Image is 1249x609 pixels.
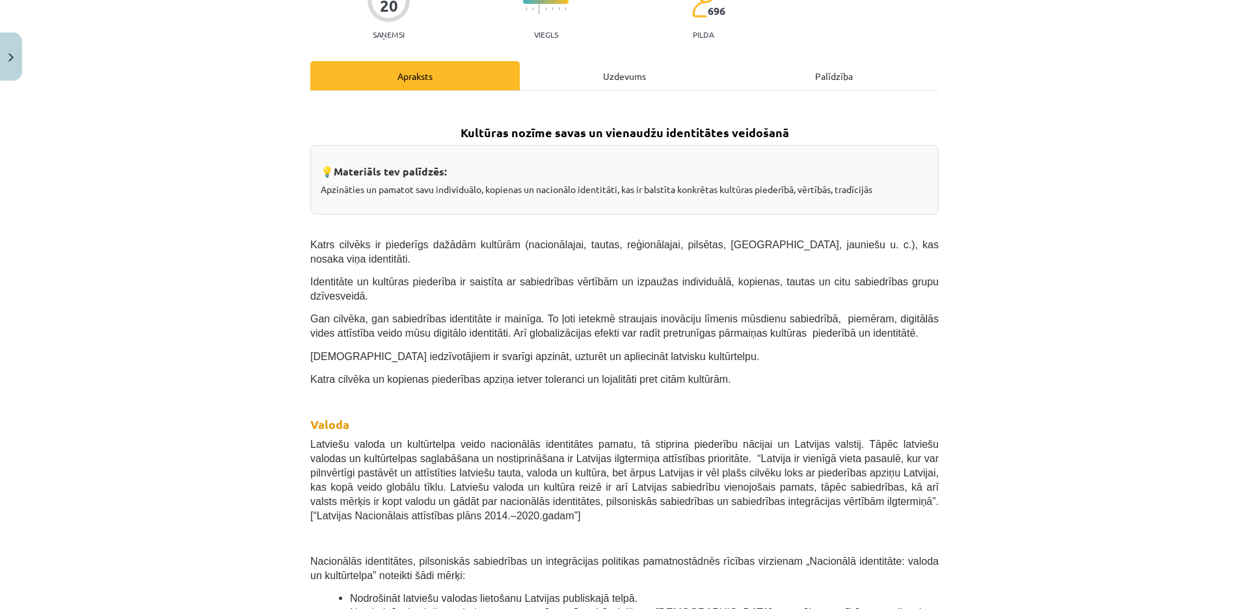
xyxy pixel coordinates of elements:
[526,7,527,10] img: icon-short-line-57e1e144782c952c97e751825c79c345078a6d821885a25fce030b3d8c18986b.svg
[310,439,939,521] span: Latviešu valoda un kultūrtelpa veido nacionālās identitātes pamatu, tā stiprina piederību nācijai...
[310,61,520,90] div: Apraksts
[693,30,714,39] p: pilda
[534,30,558,39] p: Viegls
[558,7,559,10] img: icon-short-line-57e1e144782c952c97e751825c79c345078a6d821885a25fce030b3d8c18986b.svg
[729,61,939,90] div: Palīdzība
[545,7,546,10] img: icon-short-line-57e1e144782c952c97e751825c79c345078a6d821885a25fce030b3d8c18986b.svg
[310,313,939,339] span: Gan cilvēka, gan sabiedrības identitāte ir mainīga. To ļoti ietekmē straujais inovāciju līmenis m...
[368,30,410,39] p: Saņemsi
[350,593,638,604] span: Nodrošināt latviešu valodas lietošanu Latvijas publiskajā telpā.
[552,7,553,10] img: icon-short-line-57e1e144782c952c97e751825c79c345078a6d821885a25fce030b3d8c18986b.svg
[321,183,928,196] p: Apzināties un pamatot savu individuālo, kopienas un nacionālo identitāti, kas ir balstīta konkrēt...
[565,7,566,10] img: icon-short-line-57e1e144782c952c97e751825c79c345078a6d821885a25fce030b3d8c18986b.svg
[310,276,939,302] span: Identitāte un kultūras piederība ir saistīta ar sabiedrības vērtībām un izpaužas individuālā, kop...
[532,7,533,10] img: icon-short-line-57e1e144782c952c97e751825c79c345078a6d821885a25fce030b3d8c18986b.svg
[321,155,928,179] h3: 💡
[8,53,14,62] img: icon-close-lesson-0947bae3869378f0d4975bcd49f059093ad1ed9edebbc8119c70593378902aed.svg
[310,239,939,265] span: Katrs cilvēks ir piederīgs dažādām kultūrām (nacionālajai, tautas, reģionālajai, pilsētas, [GEOGR...
[310,374,731,385] span: Katra cilvēka un kopienas piederības apziņa ietver toleranci un lojalitāti pret citām kultūrām.
[310,351,759,362] span: [DEMOGRAPHIC_DATA] iedzīvotājiem ir svarīgi apzināt, uzturēt un apliecināt latvisku kultūrtelpu.
[461,125,789,140] strong: Kultūras nozīme savas un vienaudžu identitātes veidošanā
[708,5,725,17] span: 696
[334,164,447,178] strong: Materiāls tev palīdzēs:
[310,417,349,432] strong: Valoda
[310,556,939,581] span: Nacionālās identitātes, pilsoniskās sabiedrības un integrācijas politikas pamatnostādnēs rīcības ...
[520,61,729,90] div: Uzdevums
